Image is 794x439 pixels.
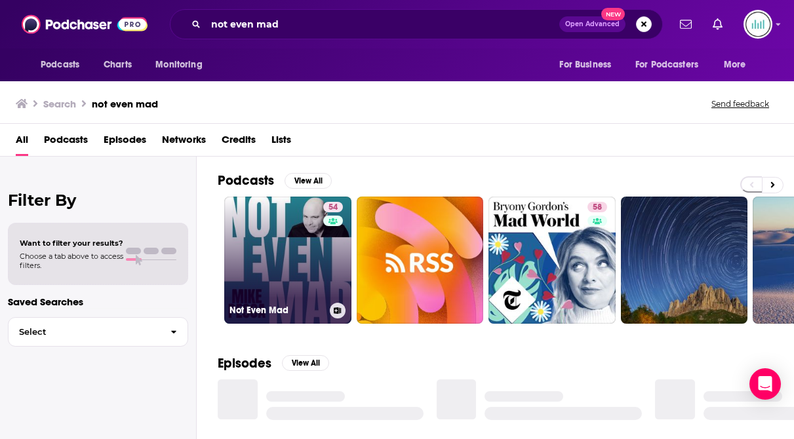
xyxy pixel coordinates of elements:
[559,56,611,74] span: For Business
[146,52,219,77] button: open menu
[229,305,325,316] h3: Not Even Mad
[715,52,763,77] button: open menu
[224,197,351,324] a: 54Not Even Mad
[44,129,88,156] a: Podcasts
[41,56,79,74] span: Podcasts
[744,10,772,39] img: User Profile
[104,56,132,74] span: Charts
[328,201,338,214] span: 54
[707,98,773,109] button: Send feedback
[323,202,343,212] a: 54
[285,173,332,189] button: View All
[675,13,697,35] a: Show notifications dropdown
[559,16,625,32] button: Open AdvancedNew
[22,12,148,37] img: Podchaser - Follow, Share and Rate Podcasts
[488,197,616,324] a: 58
[162,129,206,156] a: Networks
[8,296,188,308] p: Saved Searches
[43,98,76,110] h3: Search
[724,56,746,74] span: More
[222,129,256,156] a: Credits
[155,56,202,74] span: Monitoring
[635,56,698,74] span: For Podcasters
[587,202,607,212] a: 58
[271,129,291,156] a: Lists
[593,201,602,214] span: 58
[170,9,663,39] div: Search podcasts, credits, & more...
[20,252,123,270] span: Choose a tab above to access filters.
[95,52,140,77] a: Charts
[218,355,271,372] h2: Episodes
[31,52,96,77] button: open menu
[8,317,188,347] button: Select
[9,328,160,336] span: Select
[16,129,28,156] a: All
[744,10,772,39] span: Logged in as podglomerate
[744,10,772,39] button: Show profile menu
[218,172,332,189] a: PodcastsView All
[8,191,188,210] h2: Filter By
[20,239,123,248] span: Want to filter your results?
[627,52,717,77] button: open menu
[104,129,146,156] a: Episodes
[282,355,329,371] button: View All
[707,13,728,35] a: Show notifications dropdown
[550,52,627,77] button: open menu
[565,21,620,28] span: Open Advanced
[218,172,274,189] h2: Podcasts
[749,368,781,400] div: Open Intercom Messenger
[206,14,559,35] input: Search podcasts, credits, & more...
[218,355,329,372] a: EpisodesView All
[92,98,158,110] h3: not even mad
[601,8,625,20] span: New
